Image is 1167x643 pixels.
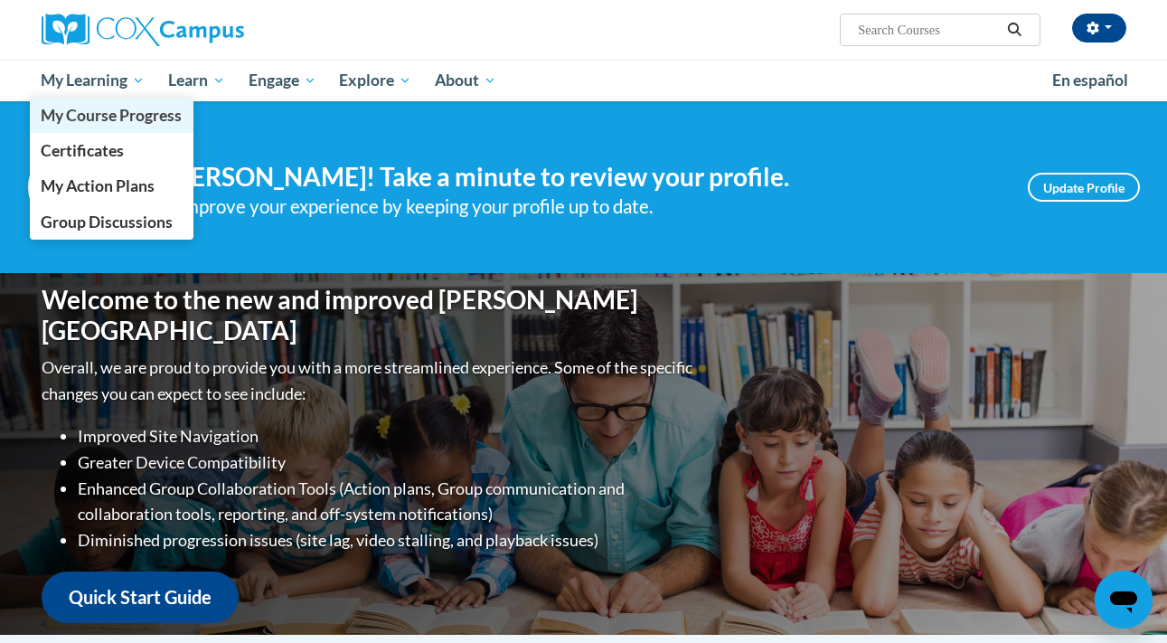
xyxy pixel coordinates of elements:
[327,60,423,101] a: Explore
[1052,71,1128,90] span: En español
[42,285,697,345] h1: Welcome to the new and improved [PERSON_NAME][GEOGRAPHIC_DATA]
[136,162,1001,193] h4: Hi [PERSON_NAME]! Take a minute to review your profile.
[41,176,155,195] span: My Action Plans
[78,449,697,476] li: Greater Device Compatibility
[14,60,1153,101] div: Main menu
[41,70,145,91] span: My Learning
[1001,19,1028,41] button: Search
[42,572,239,623] a: Quick Start Guide
[30,168,194,203] a: My Action Plans
[237,60,328,101] a: Engage
[156,60,237,101] a: Learn
[78,423,697,449] li: Improved Site Navigation
[30,204,194,240] a: Group Discussions
[435,70,496,91] span: About
[41,213,173,232] span: Group Discussions
[1028,173,1140,202] a: Update Profile
[423,60,508,101] a: About
[42,14,385,46] a: Cox Campus
[78,527,697,553] li: Diminished progression issues (site lag, video stalling, and playback issues)
[41,106,182,125] span: My Course Progress
[249,70,316,91] span: Engage
[30,60,157,101] a: My Learning
[30,133,194,168] a: Certificates
[168,70,225,91] span: Learn
[856,19,1001,41] input: Search Courses
[1072,14,1126,43] button: Account Settings
[42,355,697,407] p: Overall, we are proud to provide you with a more streamlined experience. Some of the specific cha...
[1040,61,1140,99] a: En español
[339,70,411,91] span: Explore
[1095,571,1153,629] iframe: Button to launch messaging window
[30,98,194,133] a: My Course Progress
[41,141,124,160] span: Certificates
[136,192,1001,222] div: Help improve your experience by keeping your profile up to date.
[28,147,109,228] img: Profile Image
[42,14,244,46] img: Cox Campus
[78,476,697,528] li: Enhanced Group Collaboration Tools (Action plans, Group communication and collaboration tools, re...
